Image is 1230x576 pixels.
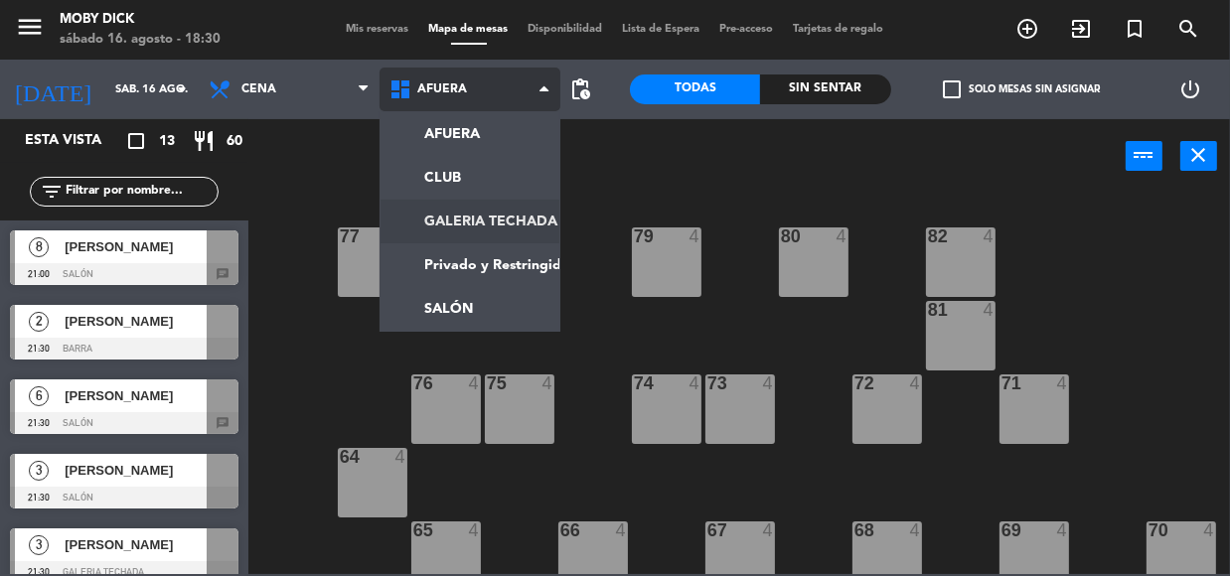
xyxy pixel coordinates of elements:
span: 60 [227,130,242,153]
div: 64 [340,448,341,466]
i: arrow_drop_down [170,77,194,101]
div: 4 [910,521,922,539]
i: power_settings_new [1179,77,1203,101]
div: 66 [560,521,561,539]
div: 4 [395,448,407,466]
div: 82 [928,227,929,245]
div: 4 [1204,521,1216,539]
div: 81 [928,301,929,319]
div: 74 [634,374,635,392]
span: 6 [29,386,49,406]
div: 4 [690,374,701,392]
div: 4 [837,227,848,245]
span: Mapa de mesas [419,24,519,35]
div: 79 [634,227,635,245]
div: 4 [1057,521,1069,539]
input: Filtrar por nombre... [64,181,218,203]
span: Disponibilidad [519,24,613,35]
button: close [1180,141,1217,171]
div: Esta vista [10,129,143,153]
div: 70 [1149,521,1150,539]
div: 73 [707,374,708,392]
div: 72 [854,374,855,392]
div: 4 [984,301,996,319]
span: AFUERA [417,82,467,96]
label: Solo mesas sin asignar [943,80,1100,98]
div: 4 [542,374,554,392]
span: [PERSON_NAME] [65,311,207,332]
span: Tarjetas de regalo [784,24,894,35]
span: [PERSON_NAME] [65,385,207,406]
div: 4 [690,227,701,245]
span: [PERSON_NAME] [65,534,207,555]
a: AFUERA [381,112,559,156]
div: 4 [469,521,481,539]
a: SALÓN [381,287,559,331]
span: [PERSON_NAME] [65,236,207,257]
span: check_box_outline_blank [943,80,961,98]
div: 75 [487,374,488,392]
span: Lista de Espera [613,24,710,35]
i: search [1176,17,1200,41]
div: 80 [781,227,782,245]
span: [PERSON_NAME] [65,460,207,481]
i: filter_list [40,180,64,204]
span: 3 [29,461,49,481]
i: exit_to_app [1069,17,1093,41]
span: 3 [29,535,49,555]
span: 2 [29,312,49,332]
i: restaurant [192,129,216,153]
span: Mis reservas [337,24,419,35]
div: Todas [630,74,760,104]
span: 8 [29,237,49,257]
div: 69 [1001,521,1002,539]
div: 4 [763,521,775,539]
div: 4 [616,521,628,539]
div: 4 [910,374,922,392]
i: crop_square [124,129,148,153]
i: add_circle_outline [1015,17,1039,41]
i: power_input [1133,143,1156,167]
i: turned_in_not [1123,17,1147,41]
a: GALERIA TECHADA [381,200,559,243]
a: CLUB [381,156,559,200]
div: 77 [340,227,341,245]
div: 4 [1057,374,1069,392]
span: pending_actions [568,77,592,101]
div: 65 [413,521,414,539]
span: Pre-acceso [710,24,784,35]
div: Moby Dick [60,10,221,30]
button: menu [15,12,45,49]
span: Cena [241,82,276,96]
div: 4 [984,227,996,245]
a: Privado y Restringido [381,243,559,287]
div: 4 [763,374,775,392]
i: close [1187,143,1211,167]
div: 71 [1001,374,1002,392]
div: 68 [854,521,855,539]
div: Sin sentar [760,74,890,104]
div: 4 [469,374,481,392]
span: 13 [159,130,175,153]
i: menu [15,12,45,42]
div: 67 [707,521,708,539]
div: 76 [413,374,414,392]
div: sábado 16. agosto - 18:30 [60,30,221,50]
button: power_input [1126,141,1162,171]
